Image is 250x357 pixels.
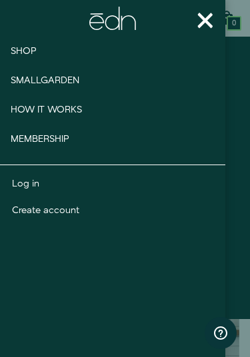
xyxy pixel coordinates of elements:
[11,133,69,146] span: Membership
[11,74,79,87] span: Smallgarden
[11,103,82,117] span: How It works
[12,204,214,217] a: Create account
[11,45,37,58] span: Shop
[205,317,237,350] iframe: Opens a widget where you can find more information
[12,177,214,190] a: Log in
